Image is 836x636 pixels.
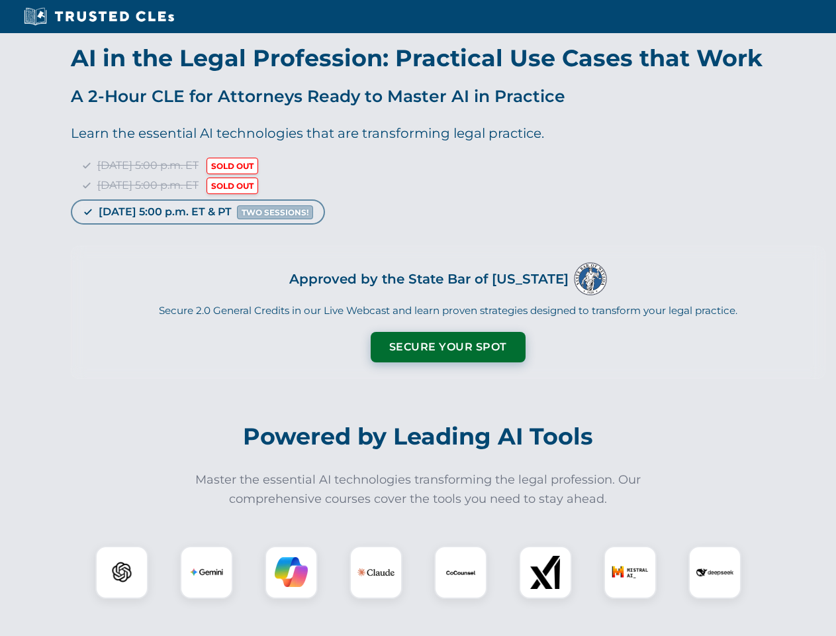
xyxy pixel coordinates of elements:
div: Mistral AI [604,546,657,599]
div: ChatGPT [95,546,148,599]
img: CoCounsel Logo [444,556,477,589]
img: ChatGPT Logo [103,553,141,592]
p: Secure 2.0 General Credits in our Live Webcast and learn proven strategies designed to transform ... [87,303,809,319]
div: Gemini [180,546,233,599]
img: DeepSeek Logo [696,554,733,591]
h2: Powered by Leading AI Tools [52,413,785,460]
img: xAI Logo [529,556,562,589]
div: Copilot [265,546,318,599]
h3: Approved by the State Bar of [US_STATE] [289,267,569,291]
span: [DATE] 5:00 p.m. ET [97,179,199,191]
div: DeepSeek [688,546,741,599]
div: CoCounsel [434,546,487,599]
button: Secure Your Spot [371,332,526,362]
p: Master the essential AI technologies transforming the legal profession. Our comprehensive courses... [187,470,650,509]
img: Trusted CLEs [20,7,178,26]
img: Gemini Logo [190,556,223,589]
div: xAI [519,546,572,599]
div: Claude [349,546,402,599]
p: Learn the essential AI technologies that are transforming legal practice. [71,123,825,144]
img: Logo [574,262,607,295]
img: Copilot Logo [275,556,308,589]
span: SOLD OUT [207,158,258,174]
h1: AI in the Legal Profession: Practical Use Cases that Work [71,46,825,70]
span: [DATE] 5:00 p.m. ET [97,159,199,172]
img: Claude Logo [357,554,395,591]
img: Mistral AI Logo [612,554,649,591]
p: A 2-Hour CLE for Attorneys Ready to Master AI in Practice [71,83,825,109]
span: SOLD OUT [207,178,258,194]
